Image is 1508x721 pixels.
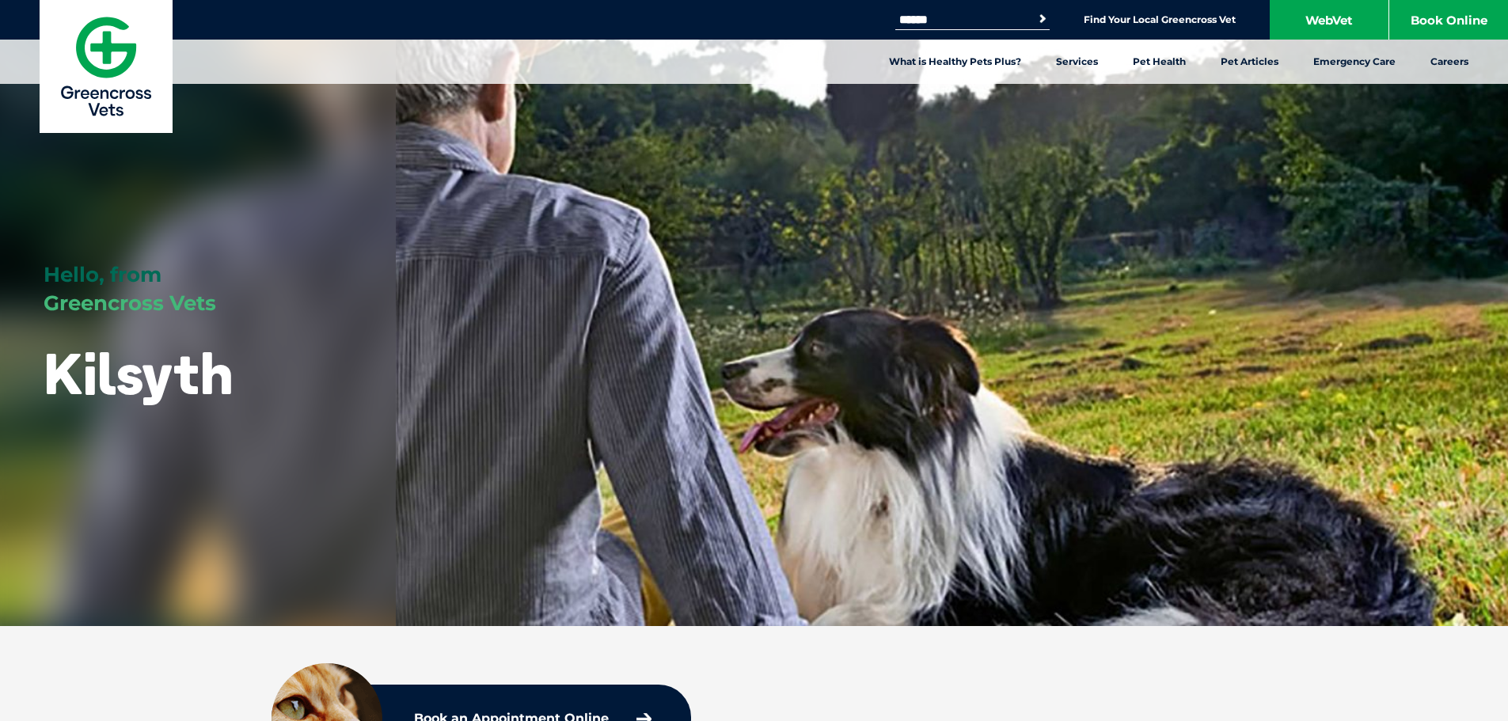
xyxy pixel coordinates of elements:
[872,40,1039,84] a: What is Healthy Pets Plus?
[1413,40,1486,84] a: Careers
[1115,40,1203,84] a: Pet Health
[1039,40,1115,84] a: Services
[1035,11,1050,27] button: Search
[1084,13,1236,26] a: Find Your Local Greencross Vet
[44,342,234,404] h1: Kilsyth
[1296,40,1413,84] a: Emergency Care
[44,262,161,287] span: Hello, from
[44,290,216,316] span: Greencross Vets
[1203,40,1296,84] a: Pet Articles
